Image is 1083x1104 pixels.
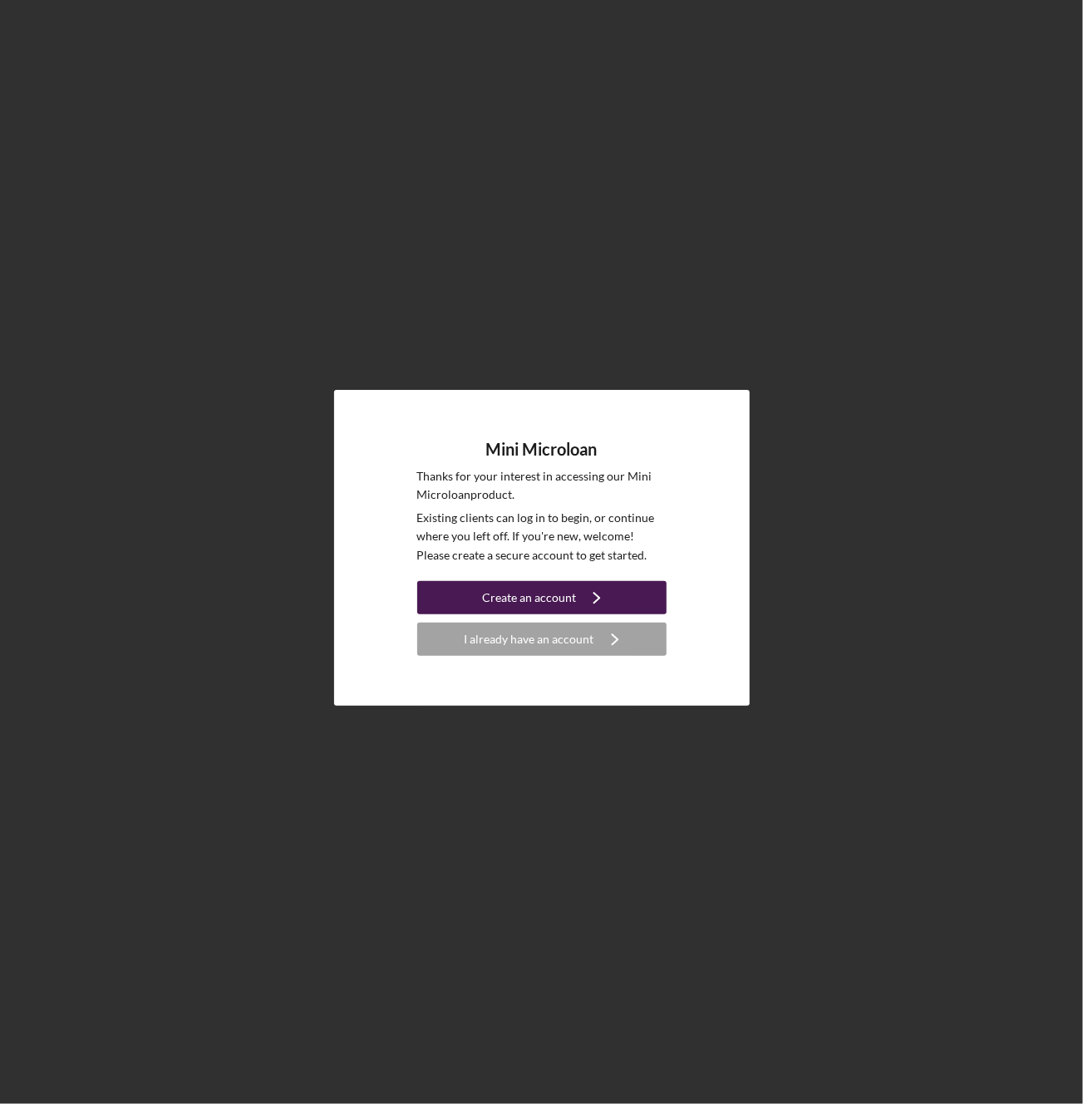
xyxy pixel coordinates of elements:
p: Existing clients can log in to begin, or continue where you left off. If you're new, welcome! Ple... [417,509,667,564]
p: Thanks for your interest in accessing our Mini Microloan product. [417,467,667,505]
button: I already have an account [417,623,667,656]
a: Create an account [417,581,667,619]
button: Create an account [417,581,667,614]
h4: Mini Microloan [486,440,598,459]
div: I already have an account [465,623,594,656]
div: Create an account [482,581,576,614]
